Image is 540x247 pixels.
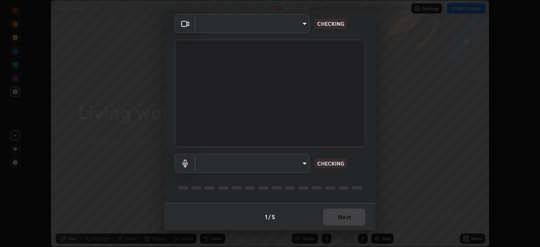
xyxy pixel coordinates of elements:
h4: 5 [272,212,275,221]
h4: / [268,212,271,221]
div: ​ [195,14,310,33]
div: ​ [195,154,310,173]
p: CHECKING [317,20,344,27]
h4: 1 [265,212,267,221]
p: CHECKING [317,160,344,167]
